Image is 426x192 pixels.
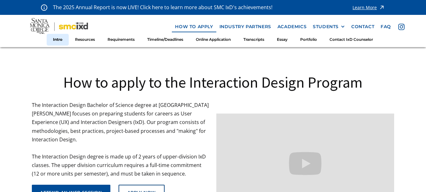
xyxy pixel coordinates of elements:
[190,34,237,46] a: Online Application
[32,72,394,92] h1: How to apply to the Interaction Design Program
[398,24,405,30] img: icon - instagram
[353,3,385,12] a: Learn More
[41,4,47,11] img: icon - information - alert
[32,101,210,178] p: The Interaction Design Bachelor of Science degree at [GEOGRAPHIC_DATA][PERSON_NAME] focuses on pr...
[271,34,294,46] a: Essay
[101,34,141,46] a: Requirements
[313,24,345,29] div: STUDENTS
[237,34,271,46] a: Transcripts
[141,34,190,46] a: Timeline/Deadlines
[377,21,394,33] a: faq
[216,21,274,33] a: industry partners
[30,18,88,35] img: Santa Monica College - SMC IxD logo
[294,34,323,46] a: Portfolio
[313,24,339,29] div: STUDENTS
[69,34,101,46] a: Resources
[323,34,379,46] a: Contact IxD Counselor
[172,21,216,33] a: how to apply
[47,34,69,46] a: Intro
[53,3,273,12] p: The 2025 Annual Report is now LIVE! Click here to learn more about SMC IxD's achievements!
[348,21,377,33] a: contact
[379,3,385,12] img: icon - arrow - alert
[353,5,377,10] div: Learn More
[274,21,310,33] a: Academics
